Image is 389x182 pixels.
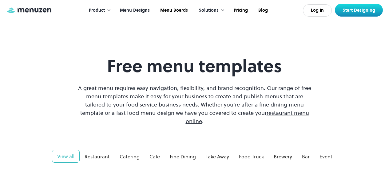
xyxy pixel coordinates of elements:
div: Product [89,7,105,14]
a: Start Designing [335,4,383,17]
a: Menu Designs [114,1,154,20]
div: Solutions [199,7,219,14]
div: Bar [302,153,310,160]
div: Restaurant [85,153,110,160]
div: View all [57,153,74,160]
div: Food Truck [239,153,264,160]
div: Take Away [206,153,229,160]
div: Product [83,1,114,20]
div: Brewery [274,153,292,160]
div: Solutions [193,1,228,20]
div: Catering [120,153,140,160]
a: Blog [252,1,272,20]
div: Event [320,153,332,160]
a: Menu Boards [154,1,193,20]
p: A great menu requires easy navigation, flexibility, and brand recognition. Our range of free menu... [77,84,313,125]
a: Pricing [228,1,252,20]
div: Fine Dining [170,153,196,160]
div: Cafe [149,153,160,160]
h1: Free menu templates [77,56,313,76]
a: Log In [303,4,332,17]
